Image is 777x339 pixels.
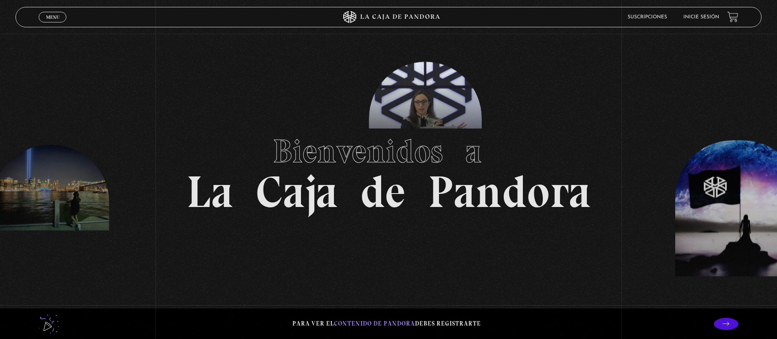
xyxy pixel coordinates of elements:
span: Cerrar [43,21,62,27]
span: contenido de Pandora [334,320,415,327]
span: Bienvenidos a [273,132,504,171]
h1: La Caja de Pandora [187,125,591,214]
p: Para ver el debes registrarte [292,318,481,329]
span: Menu [46,15,59,20]
a: Inicie sesión [683,15,719,20]
a: View your shopping cart [727,11,738,22]
a: Suscripciones [628,15,667,20]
